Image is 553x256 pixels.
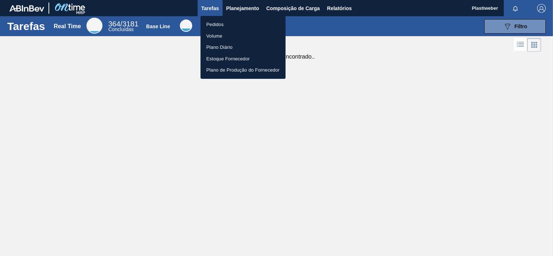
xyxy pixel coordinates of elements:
a: Volume [200,30,286,42]
a: Estoque Fornecedor [200,53,286,65]
a: Plano Diário [200,42,286,53]
a: Plano de Produção do Fornecedor [200,64,286,76]
a: Pedidos [200,19,286,30]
